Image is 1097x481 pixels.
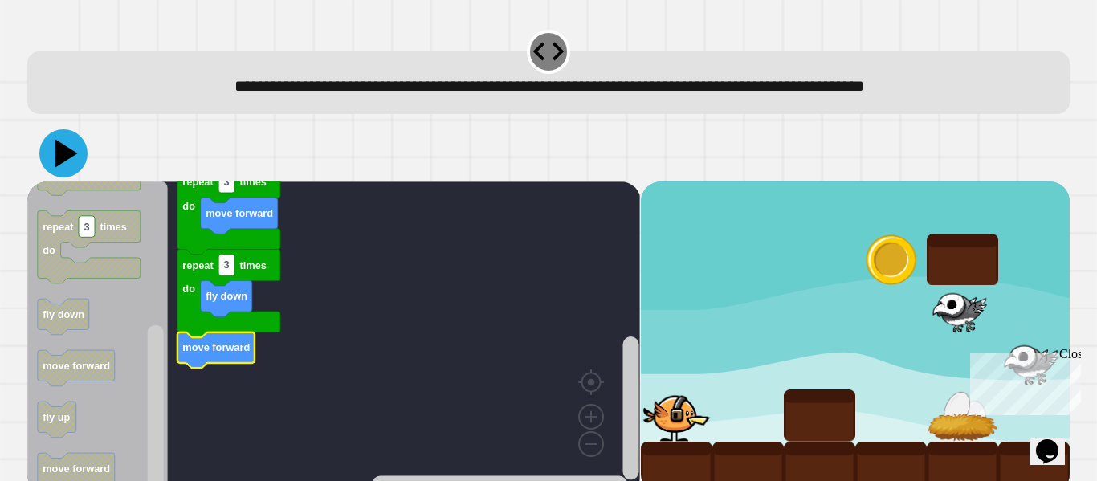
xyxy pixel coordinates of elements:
[182,259,214,271] text: repeat
[224,176,230,188] text: 3
[43,221,74,233] text: repeat
[43,411,70,423] text: fly up
[182,176,214,188] text: repeat
[84,221,90,233] text: 3
[43,308,84,320] text: fly down
[43,360,110,372] text: move forward
[182,283,195,295] text: do
[100,221,127,233] text: times
[6,6,111,102] div: Chat with us now!Close
[43,463,110,475] text: move forward
[1030,417,1081,465] iframe: chat widget
[206,207,273,219] text: move forward
[240,176,267,188] text: times
[964,347,1081,415] iframe: chat widget
[206,290,247,302] text: fly down
[240,259,267,271] text: times
[224,259,230,271] text: 3
[182,200,195,212] text: do
[43,244,55,256] text: do
[182,341,250,353] text: move forward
